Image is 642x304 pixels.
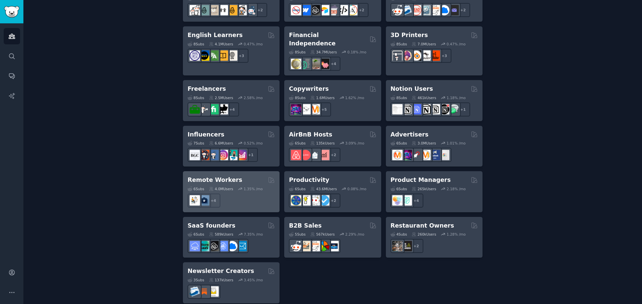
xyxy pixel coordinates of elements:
div: 0.47 % /mo [244,42,263,46]
img: ProductManagement [392,195,403,206]
img: BeautyGuruChatter [190,150,200,160]
img: SaaSSales [218,241,228,251]
img: b2b_sales [430,5,440,15]
div: 6 Sub s [188,232,204,237]
div: 2.29 % /mo [345,232,364,237]
h2: Freelancers [188,85,226,93]
div: 43.6M Users [310,187,337,191]
img: FacebookAds [430,150,440,160]
div: 1.18 % /mo [447,95,466,100]
img: fatFIRE [319,59,329,69]
div: 6.6M Users [209,141,233,145]
div: + 1 [456,102,470,116]
div: 8 Sub s [391,95,407,100]
div: + 2 [326,148,340,162]
div: 461k Users [412,95,436,100]
img: SEO [402,150,412,160]
img: BestNotionTemplates [439,104,449,114]
img: InstagramMarketing [218,150,228,160]
div: + 4 [225,102,239,116]
div: 34.7M Users [310,50,337,54]
img: influencermarketing [227,150,237,160]
div: 1.28 % /mo [447,232,466,237]
img: productivity [310,195,320,206]
img: ender3 [420,50,431,61]
img: microsaas [199,241,209,251]
img: SEO [291,104,301,114]
div: + 3 [437,49,451,63]
img: NotionGeeks [420,104,431,114]
img: notioncreations [402,104,412,114]
img: languagelearning [190,50,200,61]
h2: AirBnB Hosts [289,130,332,139]
div: 3.45 % /mo [244,278,263,282]
h2: Influencers [188,130,224,139]
img: NoCodeMovement [338,5,348,15]
div: 2.5M Users [209,95,233,100]
img: salestechniques [300,241,311,251]
div: 6 Sub s [289,141,306,145]
img: work [199,195,209,206]
img: forhire [190,104,200,114]
img: Notiontemplates [392,104,403,114]
img: coldemail [420,5,431,15]
img: GummySearch logo [4,6,19,18]
img: NewParents [227,5,237,15]
img: FinancialPlanning [300,59,311,69]
div: 1.6M Users [310,95,335,100]
div: 7.0M Users [412,42,436,46]
img: FreeNotionTemplates [411,104,421,114]
h2: English Learners [188,31,243,39]
div: 6 Sub s [289,187,306,191]
div: 1.35 % /mo [244,187,263,191]
h2: Newsletter Creators [188,267,254,275]
img: B2BSaaS [439,5,449,15]
div: 8 Sub s [391,42,407,46]
img: BarOwners [402,241,412,251]
div: 4.0M Users [209,187,233,191]
div: 6 Sub s [391,187,407,191]
div: + 4 [326,57,340,71]
img: Parents [246,5,256,15]
img: restaurantowners [392,241,403,251]
div: 0.08 % /mo [347,187,366,191]
h2: Product Managers [391,176,451,184]
h2: Copywriters [289,85,329,93]
div: 7 Sub s [188,141,204,145]
img: AirBnBHosts [300,150,311,160]
div: + 2 [253,3,267,17]
img: FixMyPrint [430,50,440,61]
img: 3Dprinting [392,50,403,61]
div: + 2 [409,239,423,253]
div: 1.01 % /mo [447,141,466,145]
img: Substack [199,286,209,297]
h2: Restaurant Owners [391,222,454,230]
div: 8 Sub s [289,50,306,54]
div: 0.47 % /mo [447,42,466,46]
img: NoCodeSaaS [208,241,219,251]
div: 4 Sub s [391,232,407,237]
h2: 3D Printers [391,31,428,39]
div: 6 Sub s [391,141,407,145]
img: daddit [190,5,200,15]
img: getdisciplined [319,195,329,206]
img: advertising [420,150,431,160]
img: B2BSaaS [227,241,237,251]
h2: SaaS founders [188,222,235,230]
div: 265k Users [412,187,436,191]
img: LifeProTips [291,195,301,206]
img: RemoteJobs [190,195,200,206]
div: + 1 [244,148,258,162]
img: B_2_B_Selling_Tips [328,241,339,251]
img: socialmedia [199,150,209,160]
img: AirBnBInvesting [319,150,329,160]
div: 567k Users [310,232,335,237]
img: 3Dmodeling [402,50,412,61]
img: UKPersonalFinance [291,59,301,69]
img: toddlers [218,5,228,15]
div: 5 Sub s [289,232,306,237]
div: + 4 [206,194,220,208]
div: 137k Users [209,278,233,282]
img: AskNotion [430,104,440,114]
img: EnglishLearning [199,50,209,61]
